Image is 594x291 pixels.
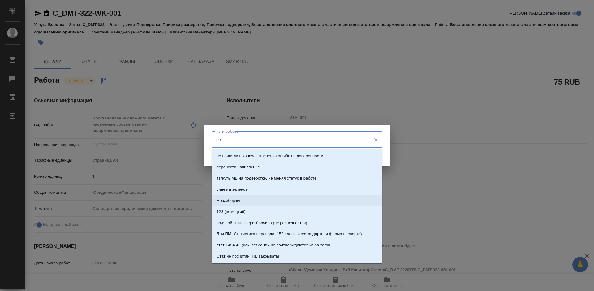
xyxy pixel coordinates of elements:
[217,209,246,215] p: 123 (немецкий)
[217,186,248,193] p: синее и зеленое
[217,231,362,237] p: Для ПМ. Статистика перевода: 152 слова. (нестандартная форма паспорта)
[217,198,244,204] p: Неразборчиво
[217,253,279,259] p: Стат не посчитан, НЕ закрывать!
[217,175,316,181] p: тэгнуть МВ на подверстке, не меняя статус в работе
[372,135,380,144] button: Очистить
[217,153,323,159] p: не приняли в консульстве из-за ошибок в доверенности
[217,164,260,170] p: перенести начисление
[217,220,307,226] p: водяной знак - неразборчиво (не распознается)
[217,242,332,248] p: стат 1454.45 (нек. сегменты не подтверждаются из-за тегов)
